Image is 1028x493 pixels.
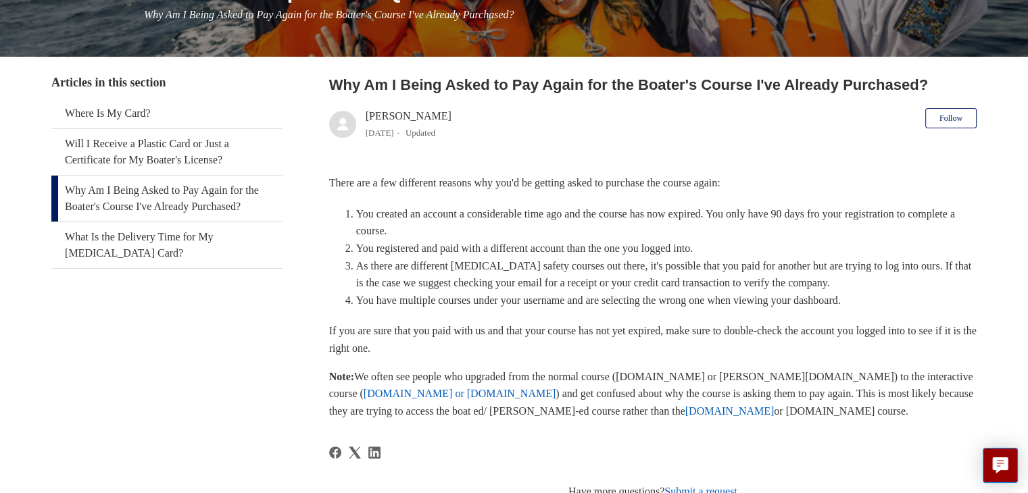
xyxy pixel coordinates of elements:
[983,448,1018,483] button: Live chat
[356,257,977,292] li: As there are different [MEDICAL_DATA] safety courses out there, it's possible that you paid for a...
[356,292,977,309] li: You have multiple courses under your username and are selecting the wrong one when viewing your d...
[329,74,977,96] h2: Why Am I Being Asked to Pay Again for the Boater's Course I've Already Purchased?
[925,108,977,128] button: Follow Article
[51,176,283,222] a: Why Am I Being Asked to Pay Again for the Boater's Course I've Already Purchased?
[406,128,435,138] li: Updated
[366,108,451,140] div: [PERSON_NAME]
[368,446,381,459] svg: Share this page on LinkedIn
[356,240,977,257] li: You registered and paid with a different account than the one you logged into.
[685,405,775,417] a: [DOMAIN_NAME]
[349,446,361,459] svg: Share this page on X Corp
[51,222,283,268] a: What Is the Delivery Time for My [MEDICAL_DATA] Card?
[356,205,977,240] li: You created an account a considerable time ago and the course has now expired. You only have 90 d...
[329,174,977,192] p: There are a few different reasons why you'd be getting asked to purchase the course again:
[329,446,341,459] svg: Share this page on Facebook
[51,99,283,128] a: Where Is My Card?
[349,446,361,459] a: X Corp
[329,322,977,357] p: If you are sure that you paid with us and that your course has not yet expired, make sure to doub...
[368,446,381,459] a: LinkedIn
[144,9,514,20] span: Why Am I Being Asked to Pay Again for the Boater's Course I've Already Purchased?
[366,128,394,138] time: 03/01/2024, 12:51
[329,368,977,420] p: We often see people who upgraded from the normal course ([DOMAIN_NAME] or [PERSON_NAME][DOMAIN_NA...
[329,446,341,459] a: Facebook
[51,76,166,89] span: Articles in this section
[364,388,556,399] a: [DOMAIN_NAME] or [DOMAIN_NAME]
[51,129,283,175] a: Will I Receive a Plastic Card or Just a Certificate for My Boater's License?
[329,371,354,382] strong: Note:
